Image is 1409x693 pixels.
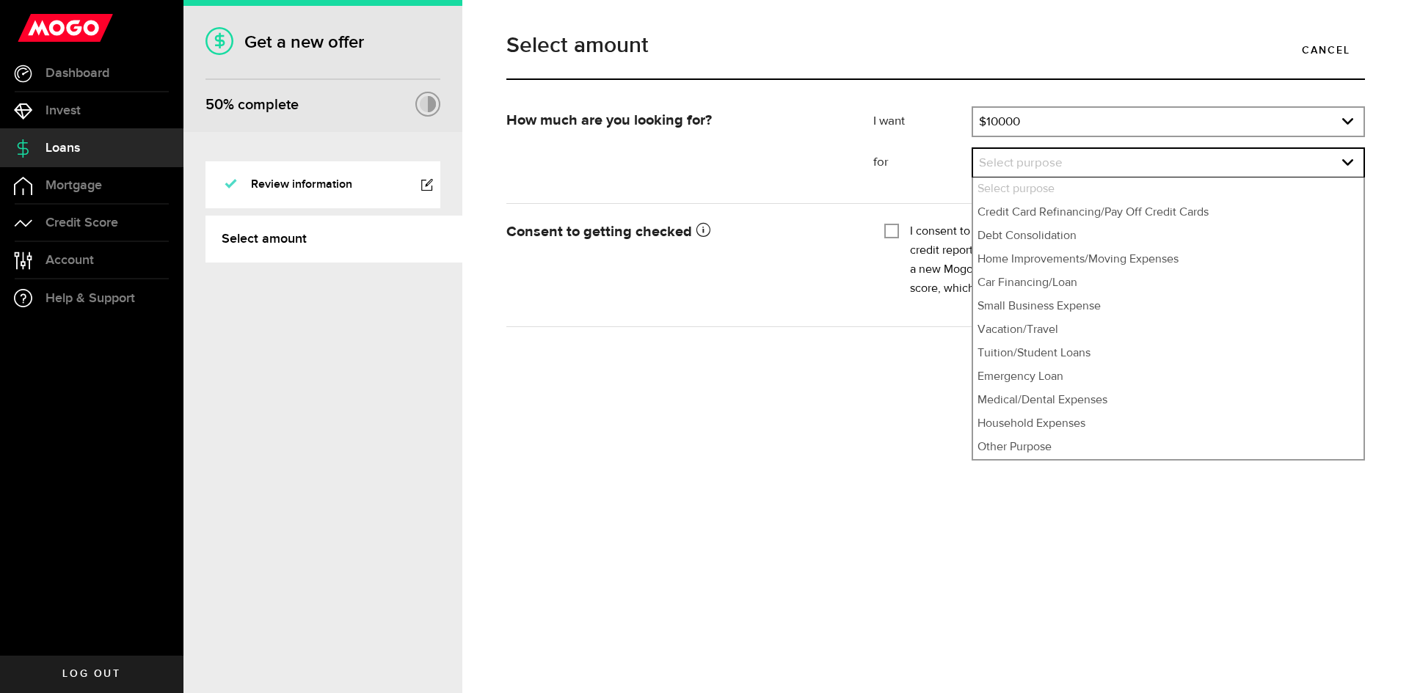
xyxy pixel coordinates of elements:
[1287,34,1365,65] a: Cancel
[873,113,972,131] label: I want
[873,154,972,172] label: for
[973,224,1364,248] li: Debt Consolidation
[884,222,899,237] input: I consent to Mogo using my personal information to get a credit score or report from a credit rep...
[45,179,102,192] span: Mortgage
[205,96,223,114] span: 50
[973,271,1364,295] li: Car Financing/Loan
[973,295,1364,318] li: Small Business Expense
[506,224,710,239] strong: Consent to getting checked
[45,142,80,155] span: Loans
[973,389,1364,412] li: Medical/Dental Expenses
[506,34,1365,56] h1: Select amount
[973,108,1364,136] a: expand select
[45,292,135,305] span: Help & Support
[62,669,120,679] span: Log out
[973,149,1364,177] a: expand select
[45,216,118,230] span: Credit Score
[506,113,712,128] strong: How much are you looking for?
[973,177,1364,201] li: Select purpose
[45,254,94,267] span: Account
[205,92,299,118] div: % complete
[45,67,109,80] span: Dashboard
[973,318,1364,342] li: Vacation/Travel
[205,32,440,53] h1: Get a new offer
[12,6,56,50] button: Open LiveChat chat widget
[973,342,1364,365] li: Tuition/Student Loans
[973,248,1364,271] li: Home Improvements/Moving Expenses
[973,201,1364,224] li: Credit Card Refinancing/Pay Off Credit Cards
[973,365,1364,389] li: Emergency Loan
[205,161,440,208] a: Review information
[973,412,1364,436] li: Household Expenses
[45,104,81,117] span: Invest
[910,222,1354,298] label: I consent to Mogo using my personal information to get a credit score or report from a credit rep...
[973,436,1364,459] li: Other Purpose
[205,216,462,263] a: Select amount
